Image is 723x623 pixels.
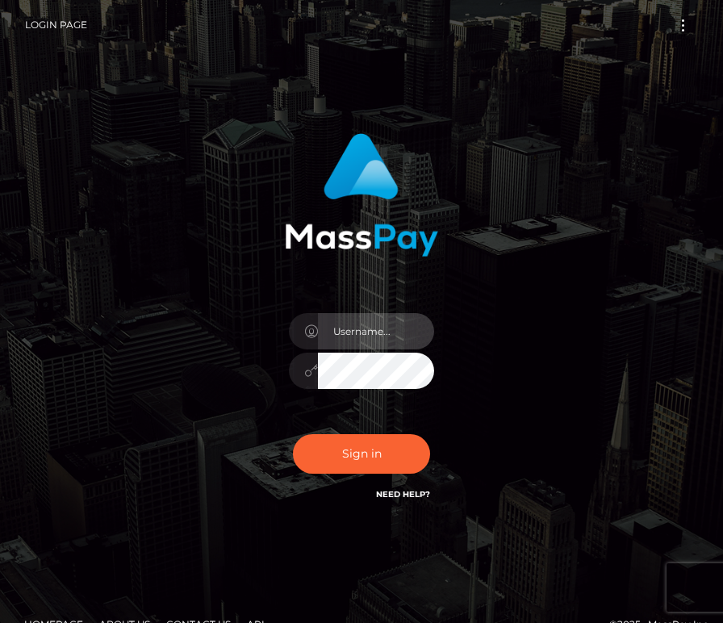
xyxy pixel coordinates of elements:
[318,313,434,349] input: Username...
[668,15,698,36] button: Toggle navigation
[293,434,430,474] button: Sign in
[25,8,87,42] a: Login Page
[285,133,438,257] img: MassPay Login
[376,489,430,500] a: Need Help?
